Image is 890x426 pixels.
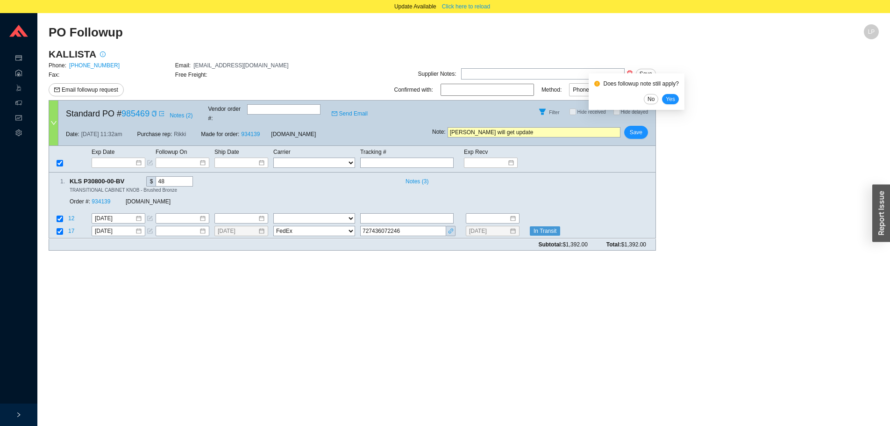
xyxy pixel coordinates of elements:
span: Filter [549,110,559,115]
div: Copy [126,176,132,187]
span: In Transit [530,227,560,236]
button: No [644,94,658,104]
span: Total: [606,240,646,249]
a: 934139 [241,131,260,137]
a: 934139 [92,199,110,205]
span: Save [630,128,642,137]
button: Notes (2) [169,110,193,117]
span: form [147,216,153,222]
span: Click here to reload [442,2,490,11]
button: Notes (3) [401,176,429,183]
span: copy [151,111,157,116]
h2: PO Followup [49,24,671,41]
span: credit-card [15,51,22,66]
span: 17 [68,228,76,235]
span: Hide received [577,109,605,115]
input: 8/18/2025 [95,227,135,236]
span: 12 [68,216,76,222]
span: delete [625,70,634,77]
a: 985469 [121,109,150,118]
span: form [147,160,153,166]
span: [DOMAIN_NAME] [126,199,171,205]
button: Save [636,69,656,79]
span: Ship Date [214,149,239,155]
div: Confirmed with: Method: [394,83,656,96]
button: Yes [662,94,679,104]
h3: KALLISTA [49,48,96,61]
span: KLS P30800-00-BV [70,176,132,187]
span: fund [15,111,22,126]
input: 8/18/2025 [218,227,258,236]
span: mail [332,111,337,116]
span: No [648,94,655,104]
span: Free Freight: [175,72,207,78]
span: Date: [66,130,79,139]
a: mailSend Email [332,109,368,118]
span: down [50,120,57,126]
button: Save [624,126,648,139]
span: [DOMAIN_NAME] [271,130,316,139]
span: Phone [573,87,589,93]
button: info-circle [96,48,109,61]
span: Exp Recv [464,149,488,155]
a: export [159,109,164,118]
button: Filter [535,104,550,119]
span: Email followup request [62,85,118,94]
div: Does followup note still apply? [594,79,679,88]
a: [PHONE_NUMBER] [69,62,120,69]
span: Save [640,69,652,79]
span: Tracking # [360,149,386,155]
span: Carrier [273,149,291,155]
span: TRANSITIONAL CABINET KNOB - Brushed Bronze [70,188,177,193]
div: 1 . [49,177,65,186]
span: link [447,228,454,235]
span: Rikki [174,130,186,139]
span: filter [535,108,549,116]
span: LP [868,24,875,39]
span: Made for order: [201,131,239,137]
span: Notes ( 2 ) [170,111,192,120]
button: delete [625,67,635,80]
span: $1,392.00 [621,241,646,248]
a: link [447,227,454,236]
span: mail [54,87,60,94]
span: Phone: [49,62,66,69]
div: Supplier Notes: [418,69,456,79]
span: export [159,111,164,116]
span: Order #: [70,199,90,205]
span: exclamation-circle [594,81,600,87]
span: setting [15,126,22,141]
span: Followup On [156,149,187,155]
span: Fax: [49,72,59,78]
button: mailEmail followup request [49,83,124,96]
span: Purchase rep: [137,130,172,139]
div: Copy [151,109,157,118]
span: [EMAIL_ADDRESS][DOMAIN_NAME] [193,62,288,69]
span: Exp Date [92,149,114,155]
input: 12/3/2025 [95,214,135,224]
input: 8/20/2025 [469,227,509,236]
div: $ [146,176,156,187]
input: Hide received [570,108,576,115]
span: Notes ( 3 ) [406,177,428,186]
span: Note : [432,127,446,137]
span: Vendor order # : [208,104,245,123]
span: form [147,229,153,234]
span: Standard PO # [66,107,150,121]
span: Yes [666,94,675,104]
span: Subtotal: [538,240,587,249]
span: info-circle [97,51,109,57]
span: right [16,412,21,418]
span: [DATE] 11:32am [81,130,122,139]
span: $1,392.00 [562,241,587,248]
span: Email: [175,62,191,69]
